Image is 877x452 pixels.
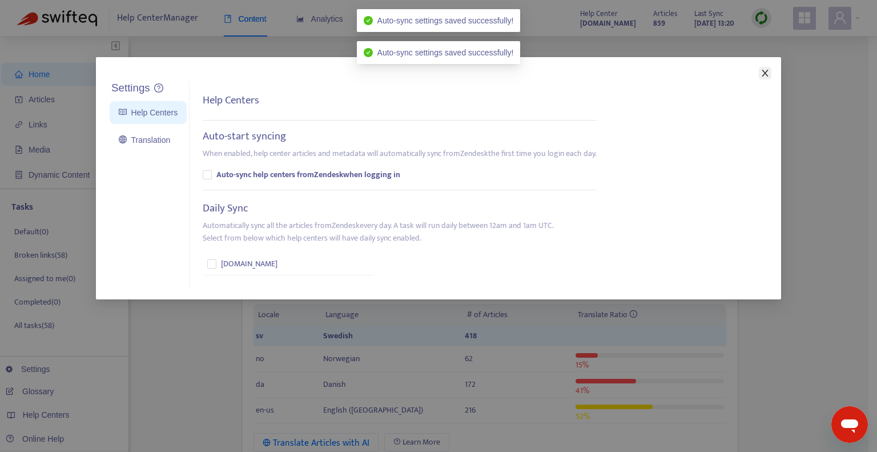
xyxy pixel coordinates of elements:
span: Auto-sync settings saved successfully! [377,16,514,25]
h5: Auto-start syncing [203,130,286,143]
span: check-circle [364,16,373,25]
iframe: Knap til at åbne messaging-vindue [831,406,868,443]
span: [DOMAIN_NAME] [221,258,277,270]
span: check-circle [364,48,373,57]
p: Automatically sync all the articles from Zendesk every day. A task will run daily between 12am an... [203,219,554,245]
h5: Daily Sync [203,202,248,215]
a: question-circle [154,83,163,93]
a: Help Centers [119,108,178,117]
h5: Help Centers [203,94,259,107]
span: close [761,69,770,78]
h5: Settings [111,82,150,95]
b: Auto-sync help centers from Zendesk when logging in [216,169,400,181]
a: Translation [119,135,170,145]
p: When enabled, help center articles and metadata will automatically sync from Zendesk the first ti... [203,147,597,160]
span: Auto-sync settings saved successfully! [377,48,514,57]
button: Close [759,67,771,79]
